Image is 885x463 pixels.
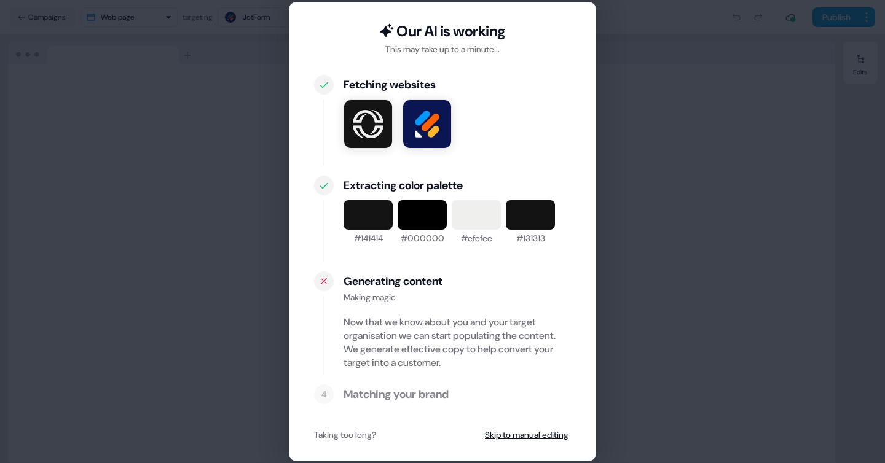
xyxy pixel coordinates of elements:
div: Now that we know about you and your target organisation we can start populating the content. We g... [344,316,571,370]
div: This may take up to a minute... [385,43,500,55]
div: Extracting color palette [344,178,571,193]
div: Fetching websites [344,77,571,92]
div: Taking too long? [314,429,376,441]
div: Making magic [344,291,571,303]
div: Our AI is working [396,22,506,41]
div: 4 [321,388,327,400]
div: #000000 [401,232,444,244]
div: Matching your brand [344,387,571,402]
button: Skip to manual editing [482,424,571,446]
div: #efefee [461,232,492,244]
div: #131313 [516,232,545,244]
div: Generating content [344,274,571,289]
div: #141414 [354,232,383,244]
